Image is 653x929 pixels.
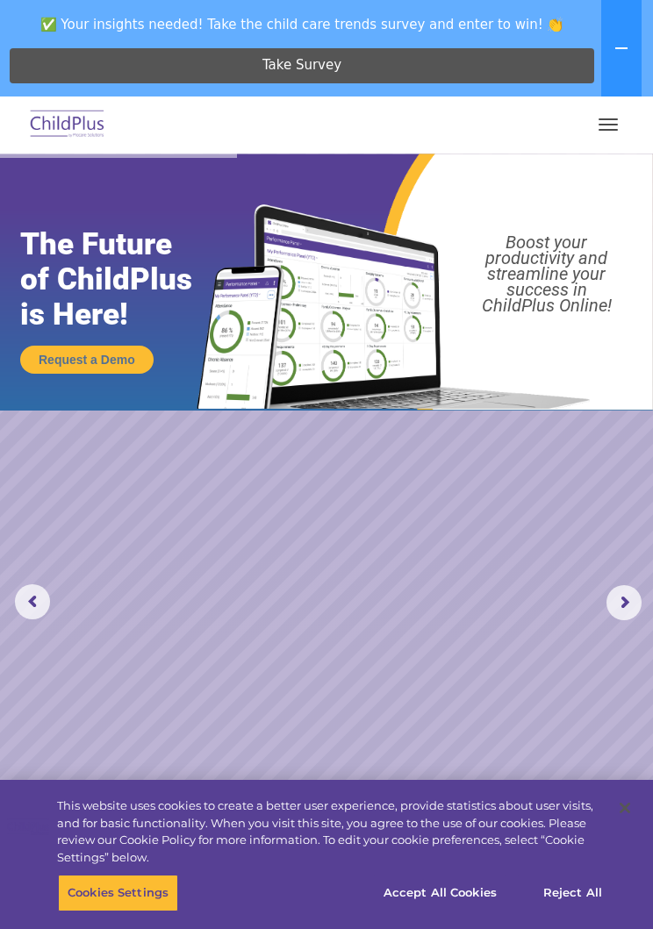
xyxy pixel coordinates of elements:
[58,875,178,911] button: Cookies Settings
[26,104,109,146] img: ChildPlus by Procare Solutions
[281,174,355,187] span: Phone number
[450,234,643,313] rs-layer: Boost your productivity and streamline your success in ChildPlus Online!
[20,227,228,332] rs-layer: The Future of ChildPlus is Here!
[281,102,334,115] span: Last name
[374,875,506,911] button: Accept All Cookies
[518,875,628,911] button: Reject All
[262,50,341,81] span: Take Survey
[7,7,598,41] span: ✅ Your insights needed! Take the child care trends survey and enter to win! 👏
[20,346,154,374] a: Request a Demo
[606,789,644,827] button: Close
[57,797,606,866] div: This website uses cookies to create a better user experience, provide statistics about user visit...
[10,48,594,83] a: Take Survey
